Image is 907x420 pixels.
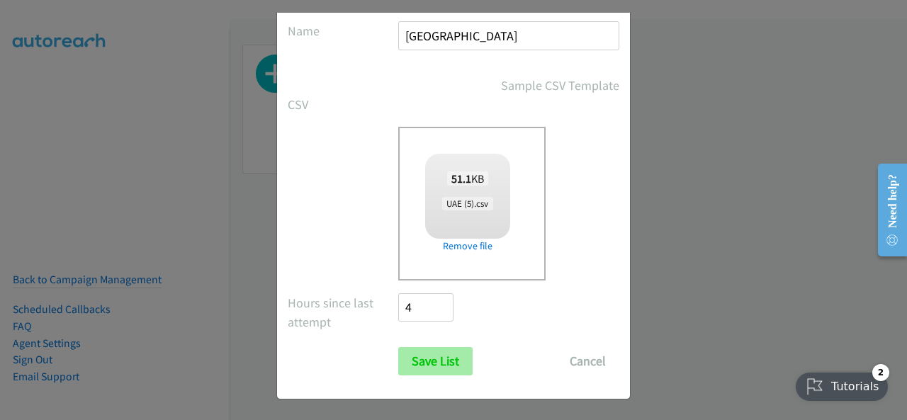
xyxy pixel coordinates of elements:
[288,95,398,114] label: CSV
[501,76,619,95] a: Sample CSV Template
[398,347,473,375] input: Save List
[425,239,510,254] a: Remove file
[787,358,896,409] iframe: Checklist
[288,21,398,40] label: Name
[288,293,398,331] label: Hours since last attempt
[442,197,492,210] span: UAE (5).csv
[867,154,907,266] iframe: Resource Center
[556,347,619,375] button: Cancel
[447,171,489,186] span: KB
[451,171,471,186] strong: 51.1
